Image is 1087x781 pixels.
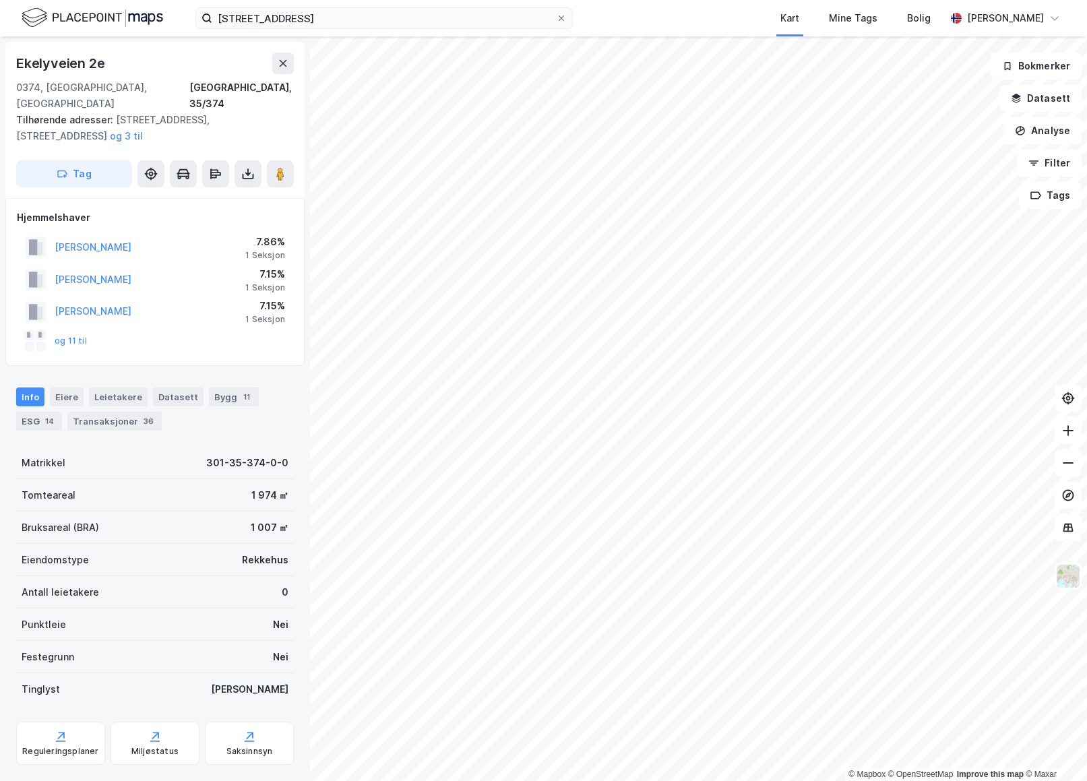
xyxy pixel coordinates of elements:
[273,649,288,665] div: Nei
[50,387,84,406] div: Eiere
[22,487,75,503] div: Tomteareal
[22,617,66,633] div: Punktleie
[89,387,148,406] div: Leietakere
[1017,150,1082,177] button: Filter
[888,770,954,779] a: OpenStreetMap
[67,412,162,431] div: Transaksjoner
[1019,182,1082,209] button: Tags
[829,10,877,26] div: Mine Tags
[16,112,283,144] div: [STREET_ADDRESS], [STREET_ADDRESS]
[1020,716,1087,781] div: Kontrollprogram for chat
[16,114,116,125] span: Tilhørende adresser:
[22,6,163,30] img: logo.f888ab2527a4732fd821a326f86c7f29.svg
[153,387,204,406] div: Datasett
[209,387,259,406] div: Bygg
[245,266,285,282] div: 7.15%
[211,681,288,697] div: [PERSON_NAME]
[17,210,293,226] div: Hjemmelshaver
[251,520,288,536] div: 1 007 ㎡
[245,250,285,261] div: 1 Seksjon
[245,314,285,325] div: 1 Seksjon
[907,10,931,26] div: Bolig
[848,770,886,779] a: Mapbox
[1020,716,1087,781] iframe: Chat Widget
[245,298,285,314] div: 7.15%
[22,584,99,600] div: Antall leietakere
[780,10,799,26] div: Kart
[1055,563,1081,589] img: Z
[273,617,288,633] div: Nei
[189,80,294,112] div: [GEOGRAPHIC_DATA], 35/374
[991,53,1082,80] button: Bokmerker
[240,390,253,404] div: 11
[141,414,156,428] div: 36
[22,649,74,665] div: Festegrunn
[212,8,556,28] input: Søk på adresse, matrikkel, gårdeiere, leietakere eller personer
[22,455,65,471] div: Matrikkel
[999,85,1082,112] button: Datasett
[242,552,288,568] div: Rekkehus
[22,746,98,757] div: Reguleringsplaner
[245,234,285,250] div: 7.86%
[206,455,288,471] div: 301-35-374-0-0
[282,584,288,600] div: 0
[16,387,44,406] div: Info
[16,412,62,431] div: ESG
[1003,117,1082,144] button: Analyse
[226,746,273,757] div: Saksinnsyn
[131,746,179,757] div: Miljøstatus
[957,770,1024,779] a: Improve this map
[22,520,99,536] div: Bruksareal (BRA)
[16,53,107,74] div: Ekelyveien 2e
[251,487,288,503] div: 1 974 ㎡
[22,552,89,568] div: Eiendomstype
[16,160,132,187] button: Tag
[22,681,60,697] div: Tinglyst
[42,414,57,428] div: 14
[245,282,285,293] div: 1 Seksjon
[16,80,189,112] div: 0374, [GEOGRAPHIC_DATA], [GEOGRAPHIC_DATA]
[967,10,1044,26] div: [PERSON_NAME]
